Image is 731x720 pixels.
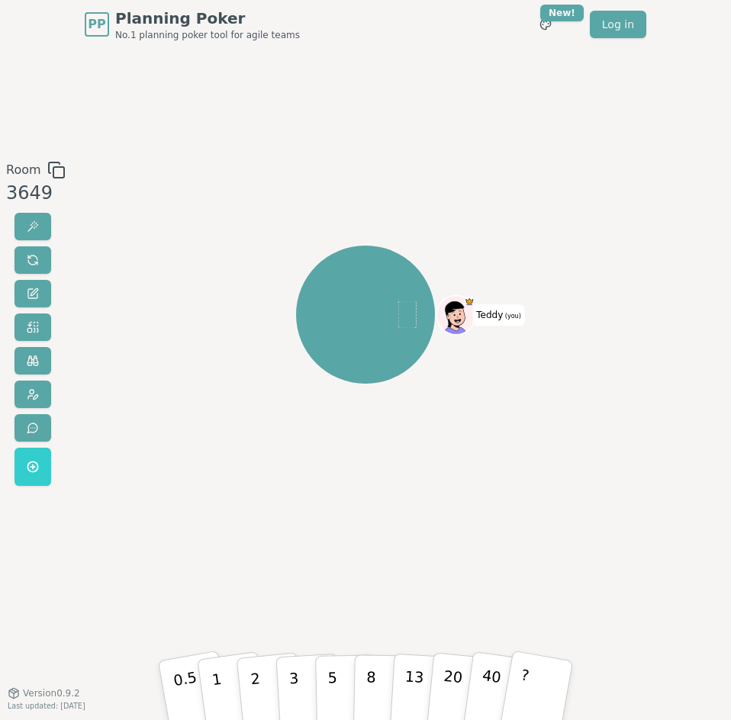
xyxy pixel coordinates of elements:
span: Room [6,161,41,179]
button: Get a named room [14,448,51,486]
a: PPPlanning PokerNo.1 planning poker tool for agile teams [85,8,300,41]
span: No.1 planning poker tool for agile teams [115,29,300,41]
span: Last updated: [DATE] [8,702,85,710]
button: Reset votes [14,246,51,274]
button: Version0.9.2 [8,687,80,699]
span: Planning Poker [115,8,300,29]
div: New! [540,5,584,21]
button: Send feedback [14,414,51,442]
span: PP [88,15,105,34]
span: Teddy is the host [465,297,475,307]
button: Click to change your avatar [438,297,475,333]
button: Change name [14,280,51,307]
div: 3649 [6,179,66,207]
span: Version 0.9.2 [23,687,80,699]
button: Reveal votes [14,213,51,240]
button: Change avatar [14,381,51,408]
button: Change deck [14,313,51,341]
span: (you) [503,313,521,320]
span: Click to change your name [472,304,525,326]
button: New! [532,11,559,38]
button: Watch only [14,347,51,374]
a: Log in [590,11,646,38]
